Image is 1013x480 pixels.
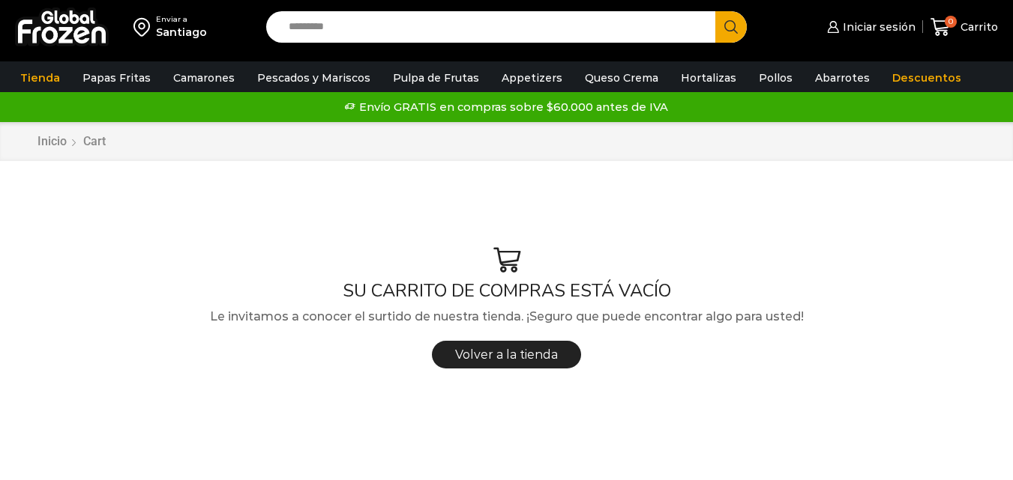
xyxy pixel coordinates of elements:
a: 0 Carrito [931,10,998,45]
span: Carrito [957,19,998,34]
a: Queso Crema [577,64,666,92]
div: Enviar a [156,14,207,25]
span: 0 [945,16,957,28]
a: Volver a la tienda [432,341,581,368]
a: Camarones [166,64,242,92]
a: Hortalizas [673,64,744,92]
a: Papas Fritas [75,64,158,92]
div: Santiago [156,25,207,40]
a: Pulpa de Frutas [385,64,487,92]
a: Tienda [13,64,67,92]
a: Appetizers [494,64,570,92]
span: Volver a la tienda [455,347,558,362]
a: Iniciar sesión [823,12,915,42]
a: Abarrotes [808,64,877,92]
a: Descuentos [885,64,969,92]
img: address-field-icon.svg [133,14,156,40]
span: Iniciar sesión [839,19,916,34]
a: Pollos [751,64,800,92]
button: Search button [715,11,747,43]
a: Pescados y Mariscos [250,64,378,92]
span: Cart [83,134,106,148]
p: Le invitamos a conocer el surtido de nuestra tienda. ¡Seguro que puede encontrar algo para usted! [26,307,987,326]
h1: SU CARRITO DE COMPRAS ESTÁ VACÍO [26,280,987,302]
a: Inicio [37,133,67,151]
